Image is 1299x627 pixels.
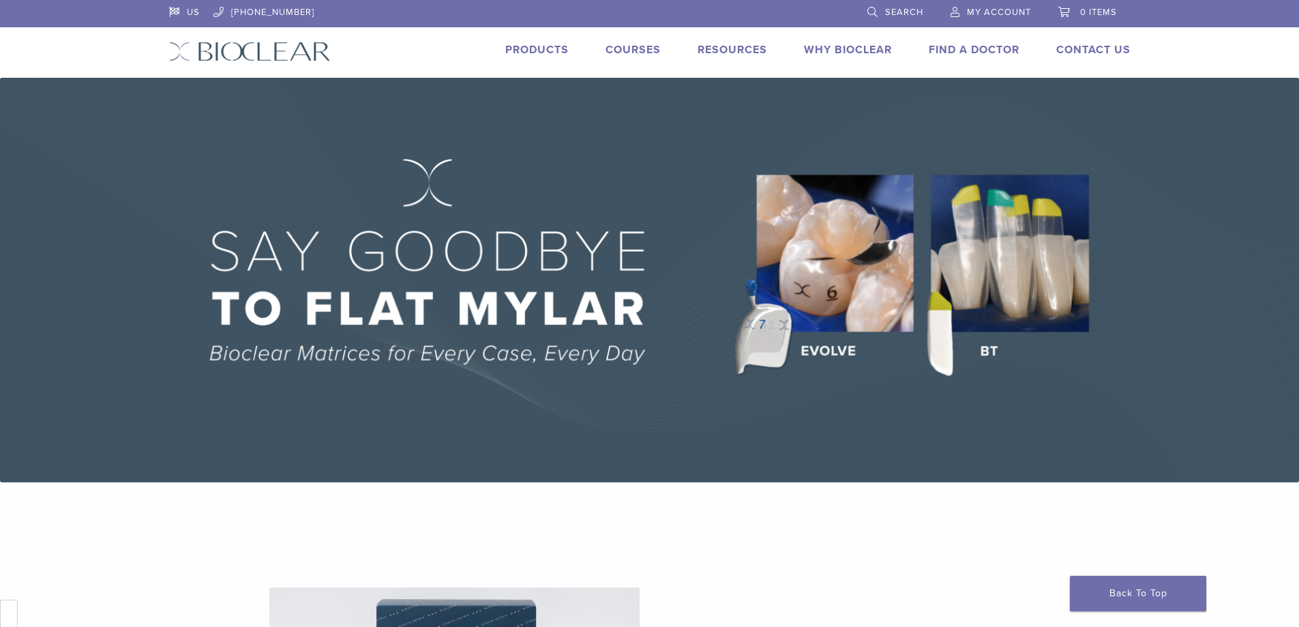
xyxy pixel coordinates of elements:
[885,7,923,18] span: Search
[606,43,661,57] a: Courses
[169,42,331,61] img: Bioclear
[698,43,767,57] a: Resources
[1080,7,1117,18] span: 0 items
[967,7,1031,18] span: My Account
[505,43,569,57] a: Products
[1056,43,1131,57] a: Contact Us
[804,43,892,57] a: Why Bioclear
[929,43,1019,57] a: Find A Doctor
[1070,576,1206,611] a: Back To Top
